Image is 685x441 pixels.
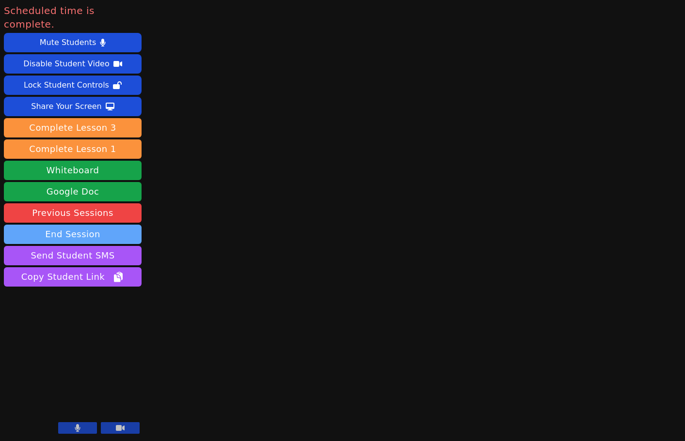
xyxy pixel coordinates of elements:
[4,267,142,287] button: Copy Student Link
[4,246,142,265] button: Send Student SMS
[24,77,109,93] div: Lock Student Controls
[4,76,142,95] button: Lock Student Controls
[21,270,124,284] span: Copy Student Link
[4,4,142,31] span: Scheduled time is complete.
[4,182,142,201] a: Google Doc
[4,33,142,52] button: Mute Students
[23,56,109,72] div: Disable Student Video
[31,99,102,114] div: Share Your Screen
[4,118,142,137] button: Complete Lesson 3
[4,97,142,116] button: Share Your Screen
[4,54,142,74] button: Disable Student Video
[40,35,96,50] div: Mute Students
[4,161,142,180] button: Whiteboard
[4,139,142,159] button: Complete Lesson 1
[4,225,142,244] button: End Session
[4,203,142,223] a: Previous Sessions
